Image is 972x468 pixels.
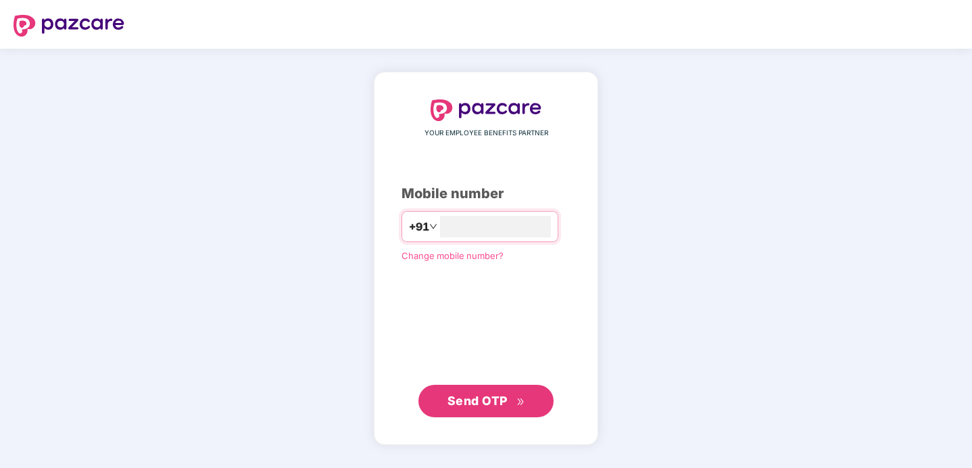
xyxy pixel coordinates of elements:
[14,15,124,37] img: logo
[418,385,554,417] button: Send OTPdouble-right
[402,183,570,204] div: Mobile number
[402,250,504,261] a: Change mobile number?
[424,128,548,139] span: YOUR EMPLOYEE BENEFITS PARTNER
[429,223,437,231] span: down
[447,394,508,408] span: Send OTP
[409,218,429,235] span: +91
[431,99,541,121] img: logo
[516,398,525,406] span: double-right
